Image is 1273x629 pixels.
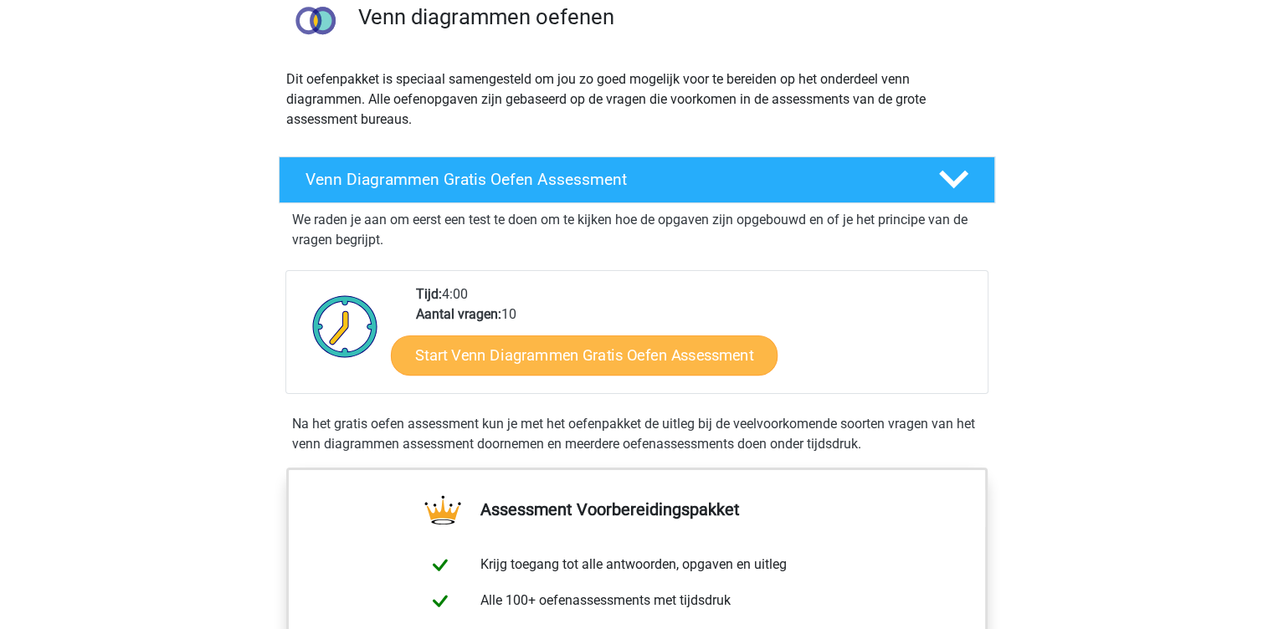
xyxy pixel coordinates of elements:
b: Aantal vragen: [416,306,501,322]
p: Dit oefenpakket is speciaal samengesteld om jou zo goed mogelijk voor te bereiden op het onderdee... [286,69,988,130]
p: We raden je aan om eerst een test te doen om te kijken hoe de opgaven zijn opgebouwd en of je het... [292,210,982,250]
div: 4:00 10 [403,284,987,393]
img: Klok [303,284,388,368]
b: Tijd: [416,286,442,302]
h3: Venn diagrammen oefenen [358,4,982,30]
h4: Venn Diagrammen Gratis Oefen Assessment [305,170,911,189]
a: Venn Diagrammen Gratis Oefen Assessment [272,156,1002,203]
div: Na het gratis oefen assessment kun je met het oefenpakket de uitleg bij de veelvoorkomende soorte... [285,414,988,454]
a: Start Venn Diagrammen Gratis Oefen Assessment [391,335,778,376]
